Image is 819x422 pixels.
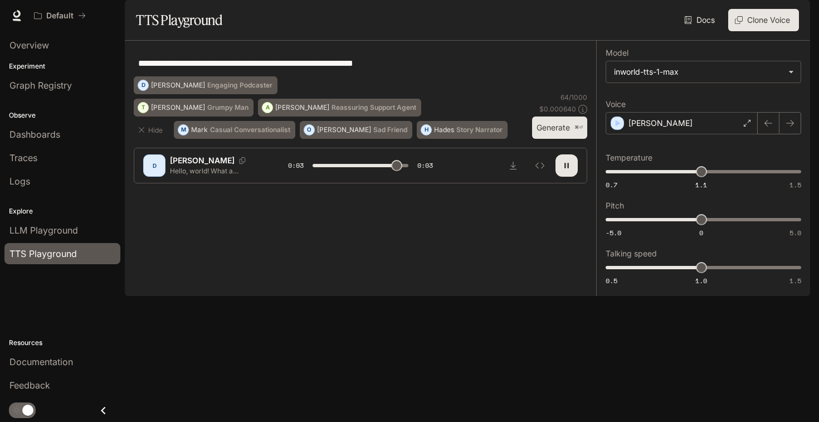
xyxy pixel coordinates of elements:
button: O[PERSON_NAME]Sad Friend [300,121,412,139]
div: T [138,99,148,117]
h1: TTS Playground [136,9,222,31]
p: [PERSON_NAME] [151,82,205,89]
div: inworld-tts-1-max [614,66,783,77]
div: D [138,76,148,94]
p: Sad Friend [373,127,407,133]
button: Inspect [529,154,551,177]
p: Default [46,11,74,21]
p: [PERSON_NAME] [275,104,329,111]
p: Temperature [606,154,652,162]
p: Mark [191,127,208,133]
button: Hide [134,121,169,139]
p: [PERSON_NAME] [628,118,693,129]
p: [PERSON_NAME] [151,104,205,111]
span: -5.0 [606,228,621,237]
button: Download audio [502,154,524,177]
p: Story Narrator [456,127,503,133]
div: D [145,157,163,174]
button: Copy Voice ID [235,157,250,164]
div: O [304,121,314,139]
span: 0.7 [606,180,617,190]
p: Talking speed [606,250,657,258]
div: A [262,99,272,117]
button: Clone Voice [728,9,799,31]
p: Casual Conversationalist [210,127,290,133]
p: Engaging Podcaster [207,82,272,89]
button: D[PERSON_NAME]Engaging Podcaster [134,76,277,94]
span: 1.5 [789,276,801,285]
span: 1.1 [695,180,707,190]
span: 0.5 [606,276,617,285]
span: 0:03 [417,160,433,171]
span: 0:03 [288,160,304,171]
span: 0 [699,228,703,237]
span: 1.0 [695,276,707,285]
span: 5.0 [789,228,801,237]
p: $ 0.000640 [539,104,576,114]
p: Voice [606,100,626,108]
button: HHadesStory Narrator [417,121,508,139]
p: Model [606,49,628,57]
div: inworld-tts-1-max [606,61,801,83]
button: Generate⌘⏎ [532,117,587,139]
a: Docs [682,9,719,31]
p: Hades [434,127,454,133]
div: M [178,121,188,139]
p: ⌘⏎ [574,124,583,131]
span: 1.5 [789,180,801,190]
p: Grumpy Man [207,104,248,111]
button: MMarkCasual Conversationalist [174,121,295,139]
p: Pitch [606,202,624,210]
p: [PERSON_NAME] [317,127,371,133]
p: Hello, world! What a wonderful day to be a text-to-speech model! [170,166,261,176]
p: 64 / 1000 [560,93,587,102]
button: A[PERSON_NAME]Reassuring Support Agent [258,99,421,117]
p: [PERSON_NAME] [170,155,235,166]
button: All workspaces [29,4,91,27]
p: Reassuring Support Agent [331,104,416,111]
div: H [421,121,431,139]
button: T[PERSON_NAME]Grumpy Man [134,99,253,117]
